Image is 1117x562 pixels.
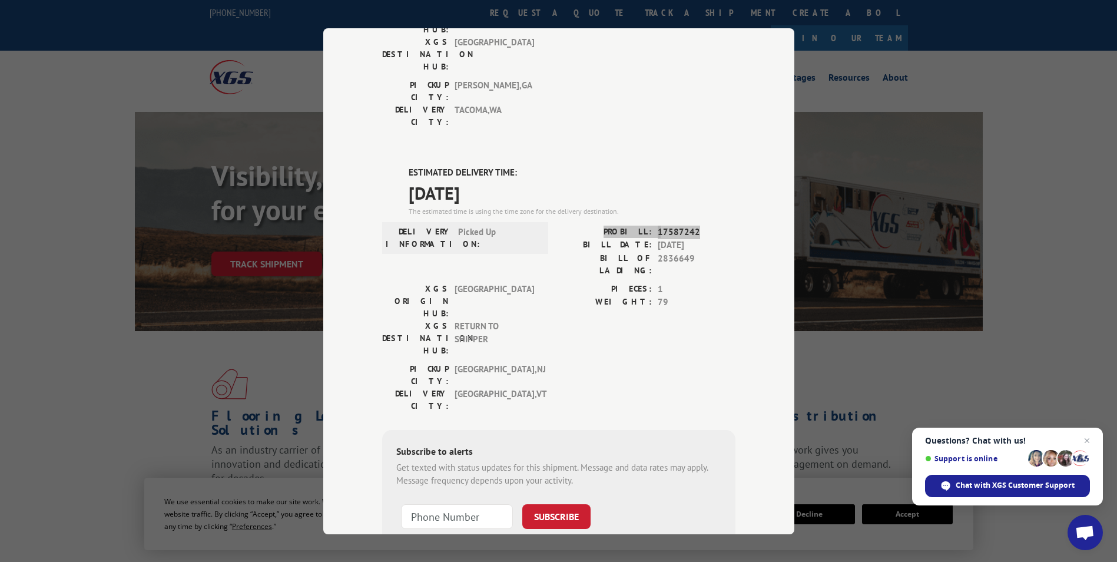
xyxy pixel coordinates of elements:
[658,282,735,296] span: 1
[409,206,735,216] div: The estimated time is using the time zone for the delivery destination.
[559,296,652,309] label: WEIGHT:
[455,104,534,128] span: TACOMA , WA
[658,239,735,252] span: [DATE]
[925,475,1090,497] span: Chat with XGS Customer Support
[382,387,449,412] label: DELIVERY CITY:
[455,282,534,319] span: [GEOGRAPHIC_DATA]
[455,319,534,356] span: RETURN TO SHIPPER
[409,179,735,206] span: [DATE]
[382,104,449,128] label: DELIVERY CITY:
[956,480,1075,491] span: Chat with XGS Customer Support
[455,362,534,387] span: [GEOGRAPHIC_DATA] , NJ
[382,36,449,73] label: XGS DESTINATION HUB:
[409,166,735,180] label: ESTIMATED DELIVERY TIME:
[396,444,721,461] div: Subscribe to alerts
[1068,515,1103,550] a: Open chat
[382,362,449,387] label: PICKUP CITY:
[559,282,652,296] label: PIECES:
[658,225,735,239] span: 17587242
[382,79,449,104] label: PICKUP CITY:
[658,252,735,276] span: 2836649
[401,504,513,528] input: Phone Number
[658,296,735,309] span: 79
[559,225,652,239] label: PROBILL:
[382,319,449,356] label: XGS DESTINATION HUB:
[455,387,534,412] span: [GEOGRAPHIC_DATA] , VT
[382,282,449,319] label: XGS ORIGIN HUB:
[559,239,652,252] label: BILL DATE:
[455,36,534,73] span: [GEOGRAPHIC_DATA]
[925,436,1090,445] span: Questions? Chat with us!
[925,454,1024,463] span: Support is online
[386,225,452,250] label: DELIVERY INFORMATION:
[522,504,591,528] button: SUBSCRIBE
[455,79,534,104] span: [PERSON_NAME] , GA
[458,225,538,250] span: Picked Up
[559,252,652,276] label: BILL OF LADING:
[396,461,721,487] div: Get texted with status updates for this shipment. Message and data rates may apply. Message frequ...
